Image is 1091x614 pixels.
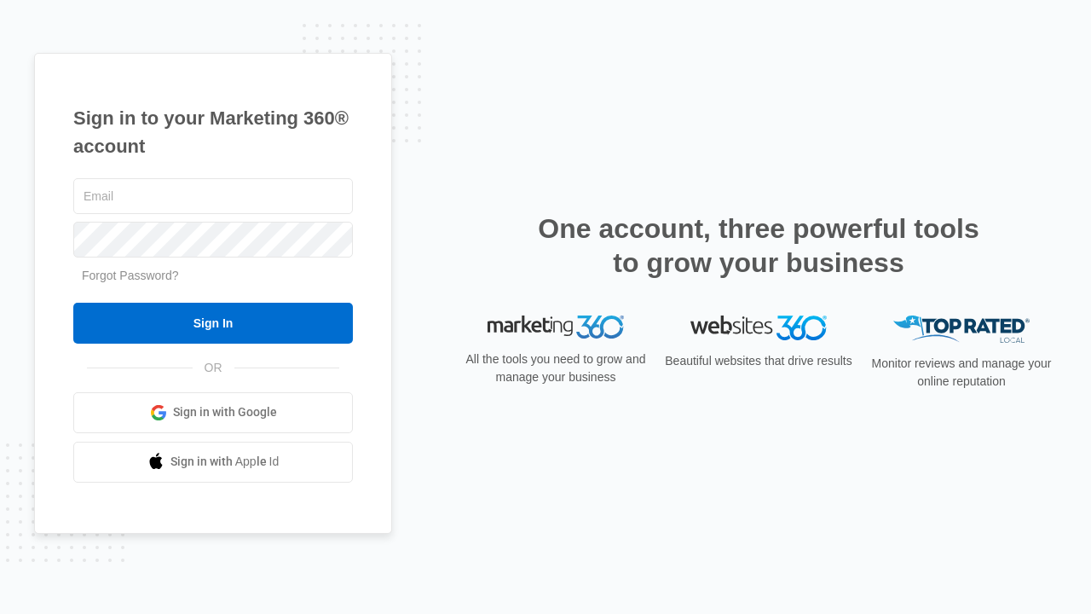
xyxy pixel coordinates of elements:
[690,316,827,340] img: Websites 360
[73,178,353,214] input: Email
[488,316,624,339] img: Marketing 360
[663,352,854,370] p: Beautiful websites that drive results
[73,104,353,160] h1: Sign in to your Marketing 360® account
[460,350,651,386] p: All the tools you need to grow and manage your business
[893,316,1030,344] img: Top Rated Local
[533,211,984,280] h2: One account, three powerful tools to grow your business
[82,269,179,282] a: Forgot Password?
[866,355,1057,391] p: Monitor reviews and manage your online reputation
[73,392,353,433] a: Sign in with Google
[173,403,277,421] span: Sign in with Google
[170,453,280,471] span: Sign in with Apple Id
[73,303,353,344] input: Sign In
[73,442,353,483] a: Sign in with Apple Id
[193,359,234,377] span: OR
